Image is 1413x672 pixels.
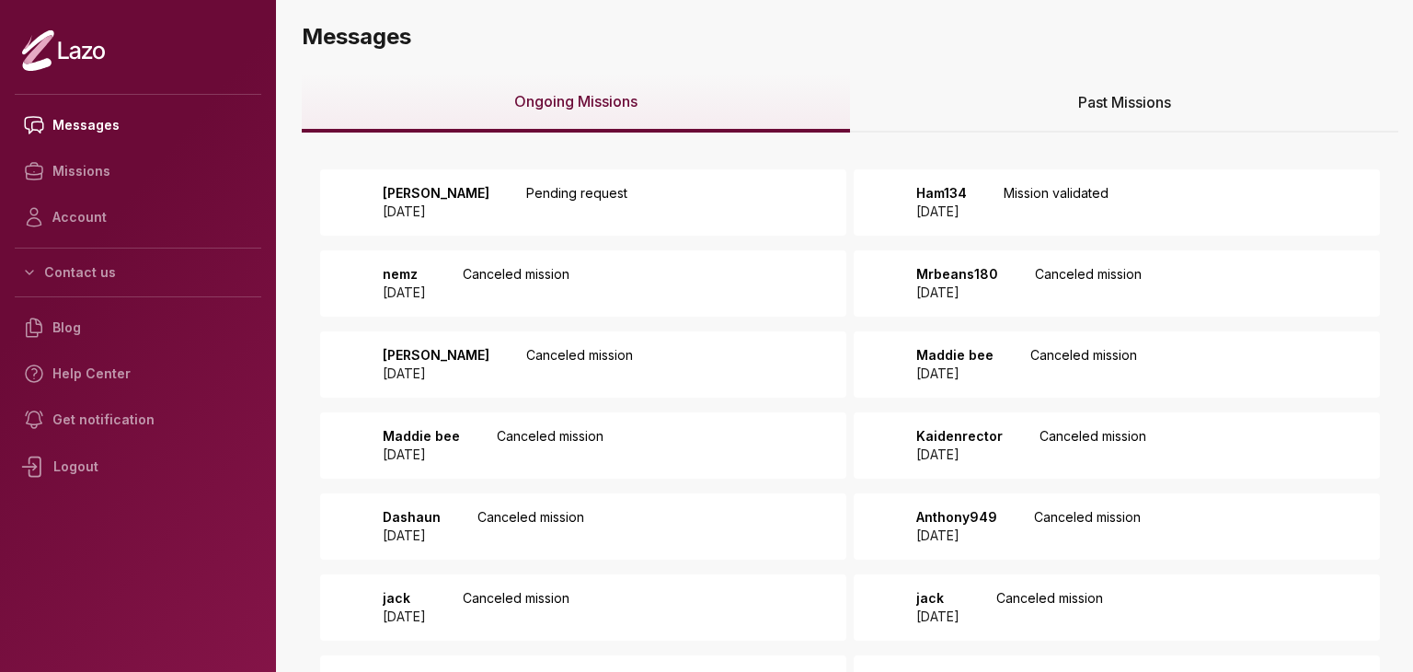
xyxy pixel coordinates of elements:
a: Missions [15,148,261,194]
p: Maddie bee [916,346,994,365]
p: Ham134 [916,184,967,203]
p: Canceled mission [463,589,569,626]
p: Mission validated [1004,184,1109,221]
p: [DATE] [916,203,967,221]
p: Pending request [526,184,627,221]
p: Canceled mission [1040,427,1146,464]
a: Account [15,194,261,240]
p: Anthony949 [916,508,997,527]
p: [DATE] [916,608,959,626]
p: Kaidenrector [916,427,1003,446]
p: Mrbeans180 [916,265,998,284]
p: [DATE] [916,284,998,302]
p: Canceled mission [497,427,603,464]
span: Past Missions [1078,91,1171,113]
p: Canceled mission [477,508,584,545]
p: Maddie bee [383,427,460,446]
p: Dashaun [383,508,441,527]
a: Blog [15,305,261,351]
p: [PERSON_NAME] [383,346,489,365]
p: [DATE] [383,446,460,464]
p: jack [916,589,959,608]
p: [DATE] [383,527,441,545]
a: Get notification [15,397,261,443]
h3: Messages [302,22,1398,52]
a: Messages [15,102,261,148]
a: Help Center [15,351,261,397]
p: [DATE] [383,608,426,626]
div: Logout [15,443,261,491]
p: nemz [383,265,426,284]
p: Canceled mission [463,265,569,302]
p: Canceled mission [1035,265,1142,302]
button: Contact us [15,256,261,289]
p: [DATE] [916,365,994,383]
span: Ongoing Missions [514,90,638,112]
p: [DATE] [383,365,489,383]
p: jack [383,589,426,608]
p: [DATE] [916,446,1003,464]
p: [DATE] [383,284,426,302]
p: [DATE] [383,203,489,221]
p: Canceled mission [1030,346,1137,383]
p: Canceled mission [996,589,1103,626]
p: [DATE] [916,527,997,545]
p: Canceled mission [526,346,633,383]
p: Canceled mission [1034,508,1141,545]
p: [PERSON_NAME] [383,184,489,203]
